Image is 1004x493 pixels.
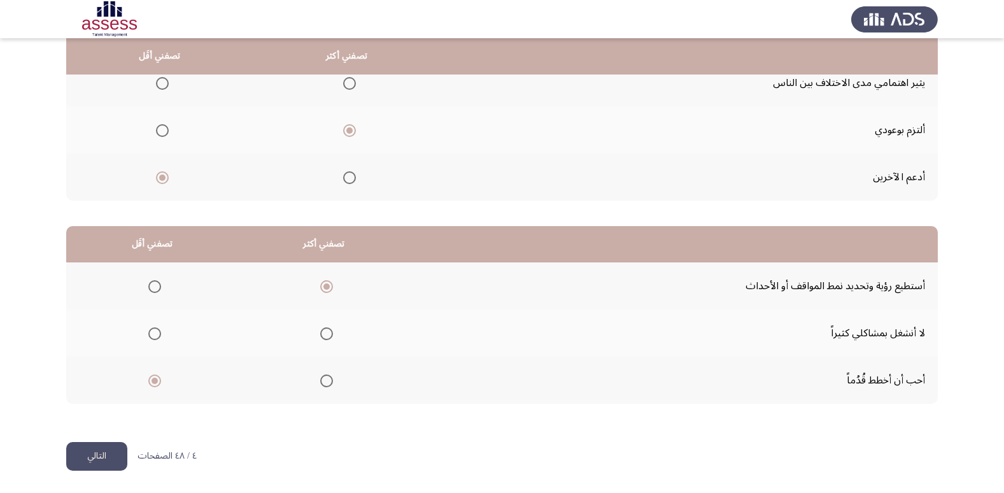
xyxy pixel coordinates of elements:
mat-radio-group: Select an option [315,275,333,297]
th: تصفني أكثر [238,226,410,262]
td: ألتزم بوعودي [441,106,938,154]
button: load next page [66,442,127,471]
mat-radio-group: Select an option [315,322,333,344]
p: ٤ / ٤٨ الصفحات [138,451,197,462]
mat-radio-group: Select an option [151,72,169,94]
th: تصفني أكثر [253,38,441,75]
mat-radio-group: Select an option [338,72,356,94]
td: أستطيع رؤية وتحديد نمط المواقف أو الأحداث [410,262,938,310]
mat-radio-group: Select an option [338,166,356,188]
td: لا أنشغل بمشاكلي كثيراً [410,310,938,357]
mat-radio-group: Select an option [338,119,356,141]
mat-radio-group: Select an option [143,322,161,344]
td: أحب أن أخطط قُدُماً [410,357,938,404]
td: أدعم الآخرين [441,154,938,201]
th: تصفني أقَل [66,226,238,262]
img: Assessment logo of OCM R1 ASSESS [66,1,153,37]
mat-radio-group: Select an option [315,369,333,391]
mat-radio-group: Select an option [143,275,161,297]
mat-radio-group: Select an option [151,119,169,141]
td: يثير اهتمامي مدى الاختلاف بين الناس [441,59,938,106]
mat-radio-group: Select an option [151,166,169,188]
th: تصفني أقَل [66,38,253,75]
img: Assess Talent Management logo [851,1,938,37]
mat-radio-group: Select an option [143,369,161,391]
